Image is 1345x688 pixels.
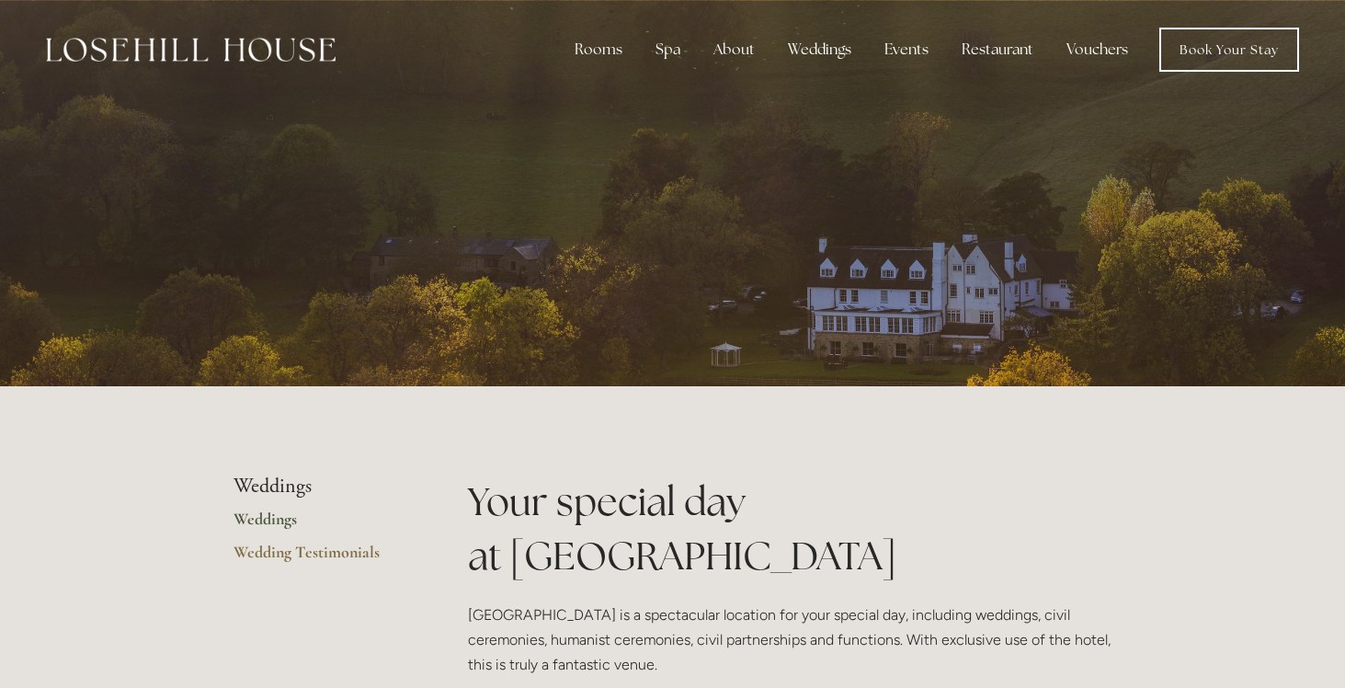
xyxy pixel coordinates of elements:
a: Vouchers [1052,31,1143,68]
a: Weddings [234,509,409,542]
div: Events [870,31,943,68]
p: [GEOGRAPHIC_DATA] is a spectacular location for your special day, including weddings, civil cerem... [468,602,1112,678]
div: Spa [641,31,695,68]
img: Losehill House [46,38,336,62]
div: Rooms [560,31,637,68]
a: Wedding Testimonials [234,542,409,575]
li: Weddings [234,475,409,499]
div: Weddings [773,31,866,68]
a: Book Your Stay [1159,28,1299,72]
h1: Your special day at [GEOGRAPHIC_DATA] [468,475,1112,583]
div: Restaurant [947,31,1048,68]
div: About [699,31,769,68]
